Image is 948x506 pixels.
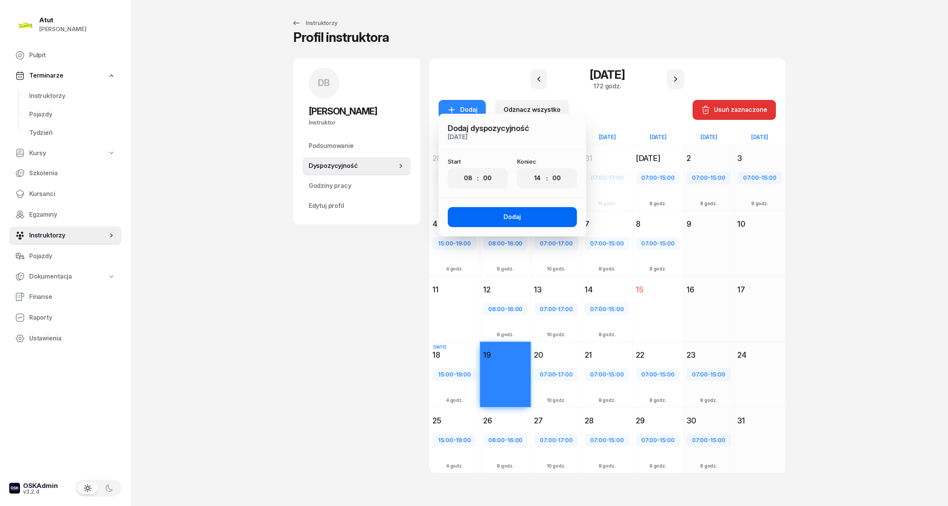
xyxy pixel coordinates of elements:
div: 7 [585,219,629,229]
div: Instruktor [309,118,405,128]
div: - [637,239,679,249]
span: 17:00 [559,305,573,313]
span: 17:00 [559,436,573,444]
div: - [433,435,476,445]
div: - [535,239,578,249]
div: 19 [483,350,527,360]
div: 8 godz. [594,265,620,273]
div: 8 godz. [492,330,519,338]
a: Kursanci [9,185,121,203]
div: 15 [636,284,680,295]
span: 08:00 [488,305,505,313]
button: Dodaj [439,100,486,120]
span: 16:00 [507,436,522,444]
span: Raporty [29,313,115,323]
span: 07:00 [641,174,657,181]
div: : [477,174,479,183]
a: Dyspozycyjność [303,157,411,175]
div: 8 godz. [645,265,671,273]
div: - [687,435,730,445]
span: 07:00 [590,371,606,378]
a: Edytuj profil [303,197,411,215]
span: Edytuj profil [309,201,405,211]
div: [DATE] [582,134,633,140]
div: [DATE] [429,134,480,140]
div: 8 godz. [696,462,722,470]
span: 07:00 [540,371,556,378]
div: 10 godz. [542,396,570,404]
span: 07:00 [743,174,759,181]
div: 8 [636,219,680,229]
span: Szkolenia [29,168,115,178]
a: Egzaminy [9,206,121,224]
span: Finanse [29,292,115,302]
div: - [484,435,527,445]
span: Egzaminy [29,210,115,220]
div: 4 godz. [441,462,468,470]
div: - [637,370,679,380]
div: 8 godz. [696,396,722,404]
div: 8 godz. [696,199,722,207]
div: - [586,239,629,249]
a: Terminarze [9,67,121,85]
div: 8 godz. [645,396,671,404]
div: - [535,370,578,380]
div: - [637,435,679,445]
span: 19:00 [456,436,471,444]
span: 15:00 [660,436,675,444]
div: - [484,239,527,249]
div: [DATE] [684,134,734,140]
span: 15:00 [438,240,453,247]
span: 15:00 [762,174,777,181]
a: Raporty [9,309,121,327]
span: 07:00 [540,305,556,313]
span: Kursy [29,148,46,158]
div: Profil instruktora [293,31,389,49]
a: Tydzień [23,124,121,142]
span: 15:00 [710,371,725,378]
div: 8 godz. [594,462,620,470]
div: - [535,435,578,445]
div: Dodaj [447,105,477,115]
div: - [586,370,629,380]
div: 20 [534,350,579,360]
span: 15:00 [660,371,675,378]
div: 172 godz. [561,81,654,91]
span: Instruktorzy [29,231,108,241]
div: 8 godz. [747,199,773,207]
div: - [433,239,476,249]
div: 11 [432,284,477,295]
a: Pulpit [9,46,121,65]
div: v3.2.4 [23,489,58,494]
span: 15:00 [710,436,725,444]
div: [DATE] [735,134,785,140]
span: 07:00 [590,305,606,313]
span: 19:00 [456,371,471,378]
span: 17:00 [559,240,573,247]
div: - [687,370,730,380]
div: - [586,435,629,445]
div: 21 [585,350,629,360]
span: Pojazdy [29,109,115,119]
h2: [PERSON_NAME] [309,105,405,118]
div: [DATE] [633,134,684,140]
span: Tydzień [29,128,115,138]
a: Dokumentacja [9,268,121,285]
div: - [637,173,679,183]
div: 9 [687,219,731,229]
span: 15:00 [438,371,453,378]
div: Instruktorzy [292,18,338,28]
div: [PERSON_NAME] [39,24,86,34]
span: 07:00 [590,436,606,444]
div: 25 [432,415,477,426]
span: 16:00 [507,305,522,313]
span: 07:00 [641,436,657,444]
div: 28 [585,415,629,426]
div: 3 [738,153,782,164]
span: Pojazdy [29,251,115,261]
img: logo-xs-dark@2x.png [9,483,20,494]
span: Podsumowanie [309,141,405,151]
div: 22 [636,350,680,360]
div: 30 [687,415,731,426]
div: 24 [738,350,782,360]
